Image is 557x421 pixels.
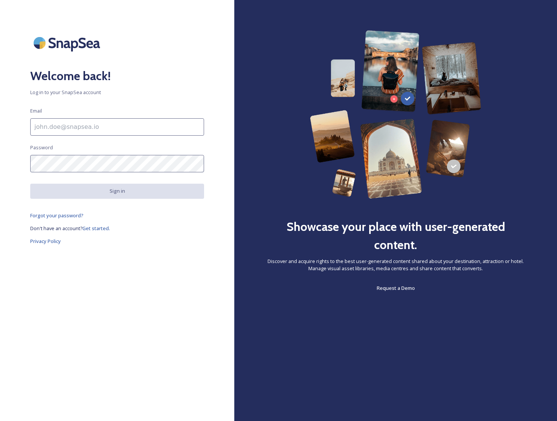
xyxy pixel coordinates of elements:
span: Don't have an account? [30,225,82,232]
span: Password [30,144,53,151]
span: Get started. [82,225,110,232]
img: 63b42ca75bacad526042e722_Group%20154-p-800.png [310,30,482,199]
span: Privacy Policy [30,238,61,245]
h2: Showcase your place with user-generated content. [265,218,527,254]
a: Privacy Policy [30,237,204,246]
a: Request a Demo [377,283,415,293]
input: john.doe@snapsea.io [30,118,204,136]
h2: Welcome back! [30,67,204,85]
button: Sign in [30,184,204,198]
span: Forgot your password? [30,212,84,219]
a: Don't have an account?Get started. [30,224,204,233]
a: Forgot your password? [30,211,204,220]
img: SnapSea Logo [30,30,106,56]
span: Email [30,107,42,115]
span: Discover and acquire rights to the best user-generated content shared about your destination, att... [265,258,527,272]
span: Request a Demo [377,285,415,291]
span: Log in to your SnapSea account [30,89,204,96]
